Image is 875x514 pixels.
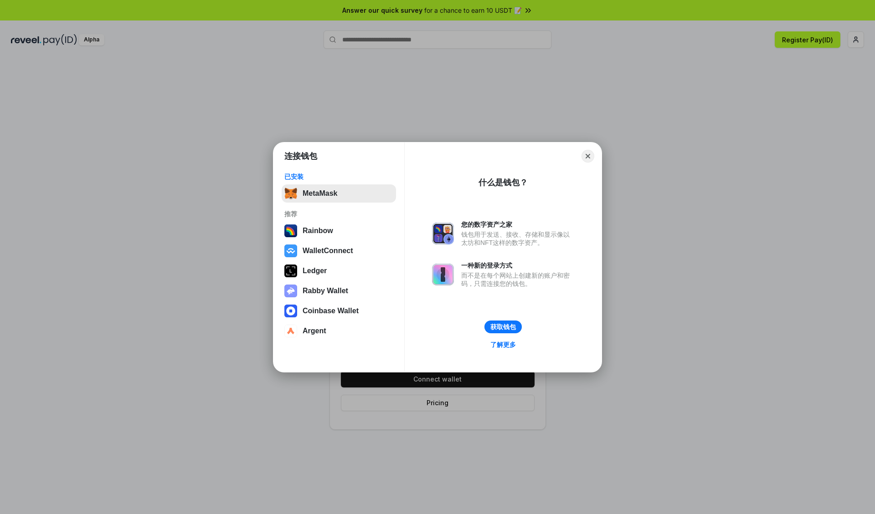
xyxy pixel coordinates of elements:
[432,223,454,244] img: svg+xml,%3Csvg%20xmlns%3D%22http%3A%2F%2Fwww.w3.org%2F2000%2Fsvg%22%20fill%3D%22none%22%20viewBox...
[284,305,297,317] img: svg+xml,%3Csvg%20width%3D%2228%22%20height%3D%2228%22%20viewBox%3D%220%200%2028%2028%22%20fill%3D...
[485,339,521,351] a: 了解更多
[284,285,297,297] img: svg+xml,%3Csvg%20xmlns%3D%22http%3A%2F%2Fwww.w3.org%2F2000%2Fsvg%22%20fill%3D%22none%22%20viewBox...
[282,262,396,280] button: Ledger
[490,323,516,331] div: 获取钱包
[303,267,327,275] div: Ledger
[582,150,594,163] button: Close
[282,322,396,340] button: Argent
[284,325,297,337] img: svg+xml,%3Csvg%20width%3D%2228%22%20height%3D%2228%22%20viewBox%3D%220%200%2028%2028%22%20fill%3D...
[284,187,297,200] img: svg+xml,%3Csvg%20fill%3D%22none%22%20height%3D%2233%22%20viewBox%3D%220%200%2035%2033%22%20width%...
[461,230,574,247] div: 钱包用于发送、接收、存储和显示像以太坊和NFT这样的数字资产。
[284,265,297,277] img: svg+xml,%3Csvg%20xmlns%3D%22http%3A%2F%2Fwww.w3.org%2F2000%2Fsvg%22%20width%3D%2228%22%20height%3...
[303,287,348,295] div: Rabby Wallet
[484,321,522,333] button: 获取钱包
[303,307,359,315] div: Coinbase Wallet
[282,282,396,300] button: Rabby Wallet
[479,177,528,188] div: 什么是钱包？
[461,261,574,270] div: 一种新的登录方式
[282,302,396,320] button: Coinbase Wallet
[461,220,574,229] div: 您的数字资产之家
[282,222,396,240] button: Rainbow
[284,210,393,218] div: 推荐
[303,327,326,335] div: Argent
[282,242,396,260] button: WalletConnect
[432,264,454,285] img: svg+xml,%3Csvg%20xmlns%3D%22http%3A%2F%2Fwww.w3.org%2F2000%2Fsvg%22%20fill%3D%22none%22%20viewBox...
[303,227,333,235] div: Rainbow
[284,244,297,257] img: svg+xml,%3Csvg%20width%3D%2228%22%20height%3D%2228%22%20viewBox%3D%220%200%2028%2028%22%20fill%3D...
[461,271,574,288] div: 而不是在每个网站上创建新的账户和密码，只需连接您的钱包。
[284,151,317,162] h1: 连接钱包
[303,189,337,198] div: MetaMask
[303,247,353,255] div: WalletConnect
[284,224,297,237] img: svg+xml,%3Csvg%20width%3D%22120%22%20height%3D%22120%22%20viewBox%3D%220%200%20120%20120%22%20fil...
[284,173,393,181] div: 已安装
[490,341,516,349] div: 了解更多
[282,184,396,203] button: MetaMask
